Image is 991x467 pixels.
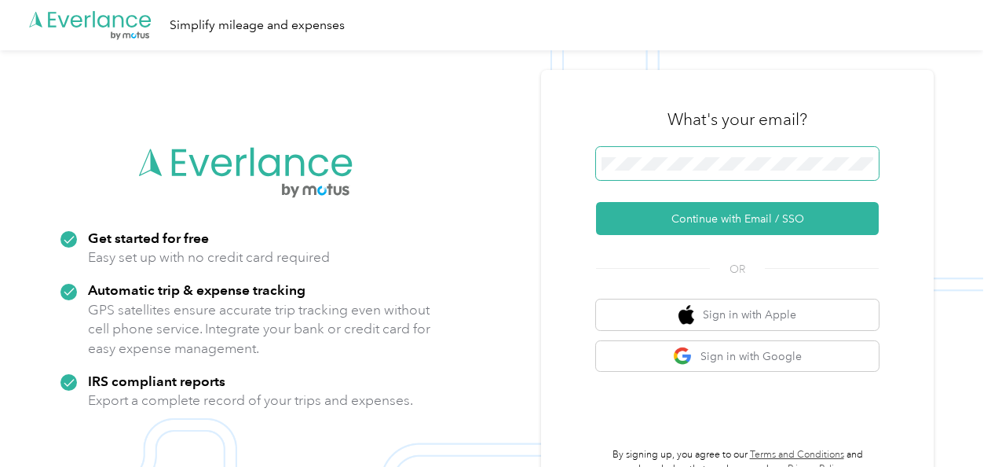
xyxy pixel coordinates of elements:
[596,300,879,330] button: apple logoSign in with Apple
[667,108,807,131] h3: What's your email?
[678,305,694,325] img: apple logo
[750,449,844,461] a: Terms and Conditions
[673,347,693,366] img: google logo
[88,281,305,298] strong: Automatic trip & expense tracking
[88,230,209,246] strong: Get started for free
[88,300,431,359] p: GPS satellites ensure accurate trip tracking even without cell phone service. Integrate your bank...
[88,248,330,267] p: Easy set up with no credit card required
[596,341,879,372] button: google logoSign in with Google
[596,202,879,235] button: Continue with Email / SSO
[88,373,225,389] strong: IRS compliant reports
[170,16,345,35] div: Simplify mileage and expenses
[710,261,765,278] span: OR
[88,391,413,410] p: Export a complete record of your trips and expenses.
